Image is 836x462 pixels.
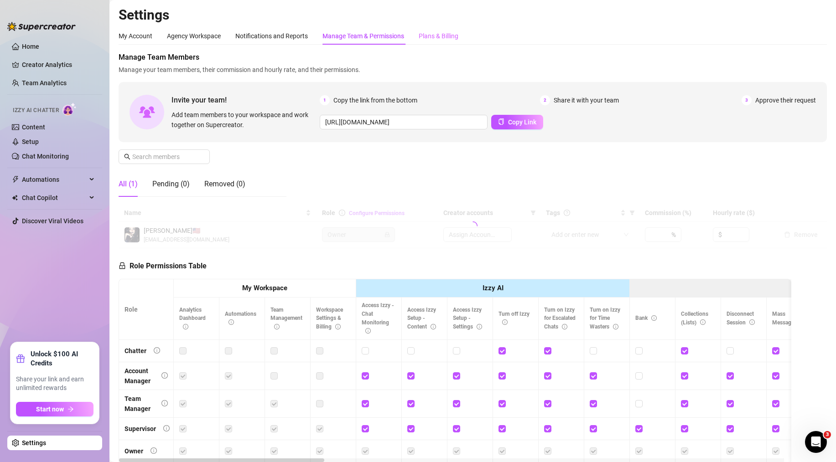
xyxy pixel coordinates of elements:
[562,324,567,329] span: info-circle
[419,31,458,41] div: Plans & Billing
[22,57,95,72] a: Creator Analytics
[125,394,154,414] div: Team Manager
[824,431,831,438] span: 3
[125,366,154,386] div: Account Manager
[335,324,341,329] span: info-circle
[270,307,302,330] span: Team Management
[755,95,816,105] span: Approve their request
[727,311,755,326] span: Disconnect Session
[772,311,803,326] span: Mass Message
[320,95,330,105] span: 1
[805,431,827,453] iframe: Intercom live chat
[151,447,157,454] span: info-circle
[125,446,143,456] div: Owner
[651,315,657,321] span: info-circle
[431,324,436,329] span: info-circle
[242,284,287,292] strong: My Workspace
[16,354,25,363] span: gift
[119,279,174,340] th: Role
[183,324,188,329] span: info-circle
[235,31,308,41] div: Notifications and Reports
[12,195,18,201] img: Chat Copilot
[742,95,752,105] span: 3
[22,172,87,187] span: Automations
[22,79,67,87] a: Team Analytics
[161,400,168,406] span: info-circle
[498,118,504,125] span: copy
[119,6,827,24] h2: Settings
[365,328,371,334] span: info-circle
[171,94,320,106] span: Invite your team!
[125,346,146,356] div: Chatter
[7,22,76,31] img: logo-BBDzfeDw.svg
[119,52,827,63] span: Manage Team Members
[274,324,280,329] span: info-circle
[316,307,343,330] span: Workspace Settings & Billing
[590,307,620,330] span: Turn on Izzy for Time Wasters
[483,284,504,292] strong: Izzy AI
[540,95,550,105] span: 2
[22,123,45,131] a: Content
[22,153,69,160] a: Chat Monitoring
[700,319,706,325] span: info-circle
[333,95,417,105] span: Copy the link from the bottom
[22,190,87,205] span: Chat Copilot
[22,138,39,145] a: Setup
[477,324,482,329] span: info-circle
[161,372,168,379] span: info-circle
[467,220,479,232] span: loading
[163,425,170,431] span: info-circle
[167,31,221,41] div: Agency Workspace
[152,179,190,190] div: Pending (0)
[171,110,316,130] span: Add team members to your workspace and work together on Supercreator.
[544,307,576,330] span: Turn on Izzy for Escalated Chats
[554,95,619,105] span: Share it with your team
[154,347,160,354] span: info-circle
[119,179,138,190] div: All (1)
[635,315,657,321] span: Bank
[407,307,436,330] span: Access Izzy Setup - Content
[22,439,46,447] a: Settings
[225,311,256,326] span: Automations
[681,311,708,326] span: Collections (Lists)
[31,349,93,368] strong: Unlock $100 AI Credits
[491,115,543,129] button: Copy Link
[16,375,93,393] span: Share your link and earn unlimited rewards
[13,106,59,115] span: Izzy AI Chatter
[124,154,130,160] span: search
[613,324,618,329] span: info-circle
[453,307,482,330] span: Access Izzy Setup - Settings
[119,261,207,272] h5: Role Permissions Table
[508,118,536,126] span: Copy Link
[179,307,206,330] span: Analytics Dashboard
[502,319,508,325] span: info-circle
[119,65,827,75] span: Manage your team members, their commission and hourly rate, and their permissions.
[119,262,126,269] span: lock
[22,217,83,225] a: Discover Viral Videos
[125,424,156,434] div: Supervisor
[16,402,93,416] button: Start nowarrow-right
[228,319,234,325] span: info-circle
[62,103,77,116] img: AI Chatter
[68,406,74,412] span: arrow-right
[204,179,245,190] div: Removed (0)
[498,311,530,326] span: Turn off Izzy
[322,31,404,41] div: Manage Team & Permissions
[749,319,755,325] span: info-circle
[119,31,152,41] div: My Account
[362,302,394,334] span: Access Izzy - Chat Monitoring
[132,152,197,162] input: Search members
[36,406,64,413] span: Start now
[22,43,39,50] a: Home
[12,176,19,183] span: thunderbolt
